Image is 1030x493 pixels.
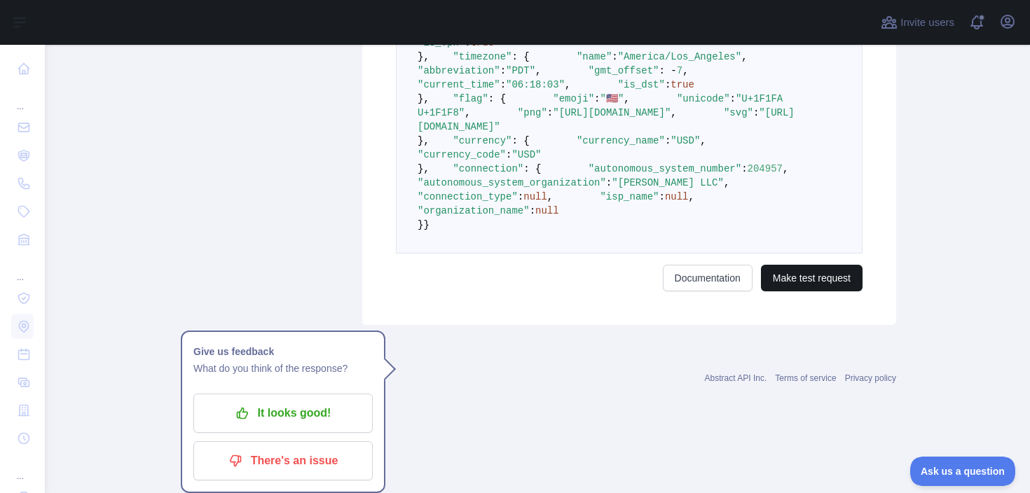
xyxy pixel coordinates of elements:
[845,373,896,383] a: Privacy policy
[453,51,511,62] span: "timezone"
[665,79,671,90] span: :
[753,107,759,118] span: :
[741,163,747,174] span: :
[594,93,600,104] span: :
[606,177,612,188] span: :
[741,51,747,62] span: ,
[677,65,682,76] span: 7
[523,191,547,202] span: null
[618,79,665,90] span: "is_dst"
[682,65,688,76] span: ,
[506,149,511,160] span: :
[577,135,665,146] span: "currency_name"
[689,191,694,202] span: ,
[665,191,689,202] span: null
[577,51,612,62] span: "name"
[418,65,500,76] span: "abbreviation"
[488,93,506,104] span: : {
[547,191,553,202] span: ,
[465,107,470,118] span: ,
[624,93,629,104] span: ,
[523,163,541,174] span: : {
[553,93,594,104] span: "emoji"
[511,135,529,146] span: : {
[11,84,34,112] div: ...
[506,79,565,90] span: "06:18:03"
[518,191,523,202] span: :
[659,65,677,76] span: : -
[612,51,617,62] span: :
[418,93,430,104] span: },
[418,191,518,202] span: "connection_type"
[589,65,659,76] span: "gmt_offset"
[618,51,741,62] span: "America/Los_Angeles"
[900,15,954,31] span: Invite users
[724,177,729,188] span: ,
[600,93,624,104] span: "🇺🇸"
[748,163,783,174] span: 204957
[500,79,506,90] span: :
[775,373,836,383] a: Terms of service
[783,163,788,174] span: ,
[453,135,511,146] span: "currency"
[453,93,488,104] span: "flag"
[600,191,659,202] span: "isp_name"
[418,149,506,160] span: "currency_code"
[547,107,553,118] span: :
[535,205,559,216] span: null
[659,191,664,202] span: :
[506,65,535,76] span: "PDT"
[418,219,423,230] span: }
[910,457,1016,486] iframe: Toggle Customer Support
[418,163,430,174] span: },
[500,65,506,76] span: :
[663,265,753,291] a: Documentation
[535,65,541,76] span: ,
[453,163,523,174] span: "connection"
[700,135,706,146] span: ,
[677,93,730,104] span: "unicode"
[530,205,535,216] span: :
[423,219,429,230] span: }
[511,149,541,160] span: "USD"
[671,107,676,118] span: ,
[11,454,34,482] div: ...
[724,107,753,118] span: "svg"
[11,255,34,283] div: ...
[418,135,430,146] span: },
[705,373,767,383] a: Abstract API Inc.
[665,135,671,146] span: :
[671,135,700,146] span: "USD"
[418,177,606,188] span: "autonomous_system_organization"
[612,177,724,188] span: "[PERSON_NAME] LLC"
[589,163,741,174] span: "autonomous_system_number"
[878,11,957,34] button: Invite users
[761,265,863,291] button: Make test request
[565,79,570,90] span: ,
[418,51,430,62] span: },
[518,107,547,118] span: "png"
[418,79,500,90] span: "current_time"
[553,107,671,118] span: "[URL][DOMAIN_NAME]"
[671,79,694,90] span: true
[418,205,530,216] span: "organization_name"
[511,51,529,62] span: : {
[730,93,736,104] span: :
